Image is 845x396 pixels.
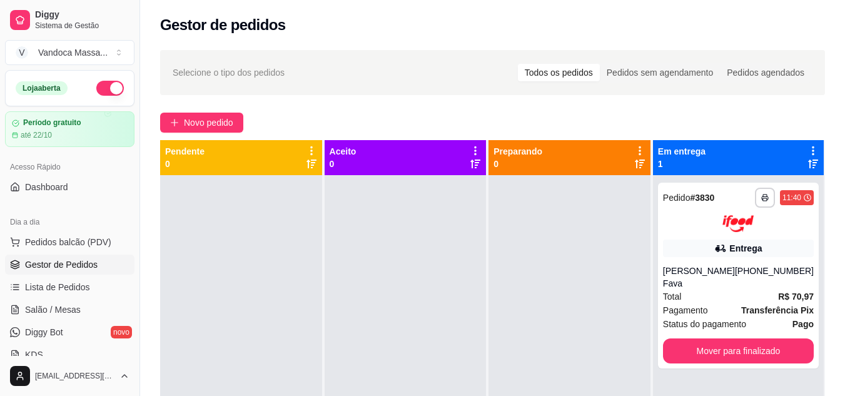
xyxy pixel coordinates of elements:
[25,348,43,361] span: KDS
[35,371,114,381] span: [EMAIL_ADDRESS][DOMAIN_NAME]
[165,158,205,170] p: 0
[23,118,81,128] article: Período gratuito
[25,326,63,338] span: Diggy Bot
[330,145,357,158] p: Aceito
[663,303,708,317] span: Pagamento
[663,193,691,203] span: Pedido
[170,118,179,127] span: plus
[741,305,814,315] strong: Transferência Pix
[330,158,357,170] p: 0
[5,212,134,232] div: Dia a dia
[493,145,542,158] p: Preparando
[5,5,134,35] a: DiggySistema de Gestão
[5,157,134,177] div: Acesso Rápido
[173,66,285,79] span: Selecione o tipo dos pedidos
[663,290,682,303] span: Total
[658,145,706,158] p: Em entrega
[21,130,52,140] article: até 22/10
[5,300,134,320] a: Salão / Mesas
[160,113,243,133] button: Novo pedido
[165,145,205,158] p: Pendente
[38,46,108,59] div: Vandoca Massa ...
[160,15,286,35] h2: Gestor de pedidos
[690,193,714,203] strong: # 3830
[5,111,134,147] a: Período gratuitoaté 22/10
[518,64,600,81] div: Todos os pedidos
[184,116,233,129] span: Novo pedido
[600,64,720,81] div: Pedidos sem agendamento
[96,81,124,96] button: Alterar Status
[658,158,706,170] p: 1
[35,9,129,21] span: Diggy
[663,338,814,363] button: Mover para finalizado
[16,81,68,95] div: Loja aberta
[25,181,68,193] span: Dashboard
[25,258,98,271] span: Gestor de Pedidos
[5,277,134,297] a: Lista de Pedidos
[493,158,542,170] p: 0
[5,345,134,365] a: KDS
[5,255,134,275] a: Gestor de Pedidos
[25,281,90,293] span: Lista de Pedidos
[16,46,28,59] span: V
[663,317,746,331] span: Status do pagamento
[778,292,814,302] strong: R$ 70,97
[5,322,134,342] a: Diggy Botnovo
[782,193,801,203] div: 11:40
[792,319,814,329] strong: Pago
[35,21,129,31] span: Sistema de Gestão
[729,242,762,255] div: Entrega
[735,265,814,290] div: [PHONE_NUMBER]
[5,232,134,252] button: Pedidos balcão (PDV)
[722,215,754,232] img: ifood
[5,361,134,391] button: [EMAIL_ADDRESS][DOMAIN_NAME]
[720,64,811,81] div: Pedidos agendados
[25,236,111,248] span: Pedidos balcão (PDV)
[25,303,81,316] span: Salão / Mesas
[663,265,735,290] div: [PERSON_NAME] Fava
[5,177,134,197] a: Dashboard
[5,40,134,65] button: Select a team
